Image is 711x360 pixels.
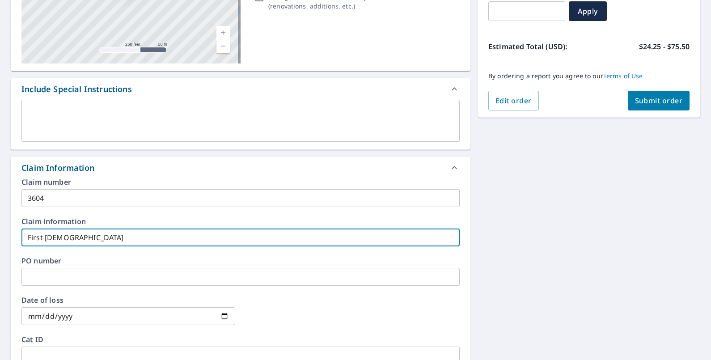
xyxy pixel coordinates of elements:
div: Claim Information [21,162,94,174]
span: Edit order [495,96,532,106]
span: Submit order [635,96,683,106]
div: Include Special Instructions [21,83,132,95]
p: By ordering a report you agree to our [488,72,690,80]
label: PO number [21,257,460,264]
label: Claim number [21,178,460,186]
div: Include Special Instructions [11,78,470,100]
p: $24.25 - $75.50 [639,41,690,52]
p: ( renovations, additions, etc. ) [268,1,381,11]
a: Current Level 17, Zoom Out [216,39,230,53]
button: Submit order [628,91,690,110]
label: Cat ID [21,336,460,343]
label: Date of loss [21,296,235,304]
a: Current Level 17, Zoom In [216,26,230,39]
p: Estimated Total (USD): [488,41,589,52]
button: Edit order [488,91,539,110]
div: Claim Information [11,157,470,178]
a: Terms of Use [603,72,643,80]
button: Apply [569,1,607,21]
span: Apply [576,6,600,16]
label: Claim information [21,218,460,225]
